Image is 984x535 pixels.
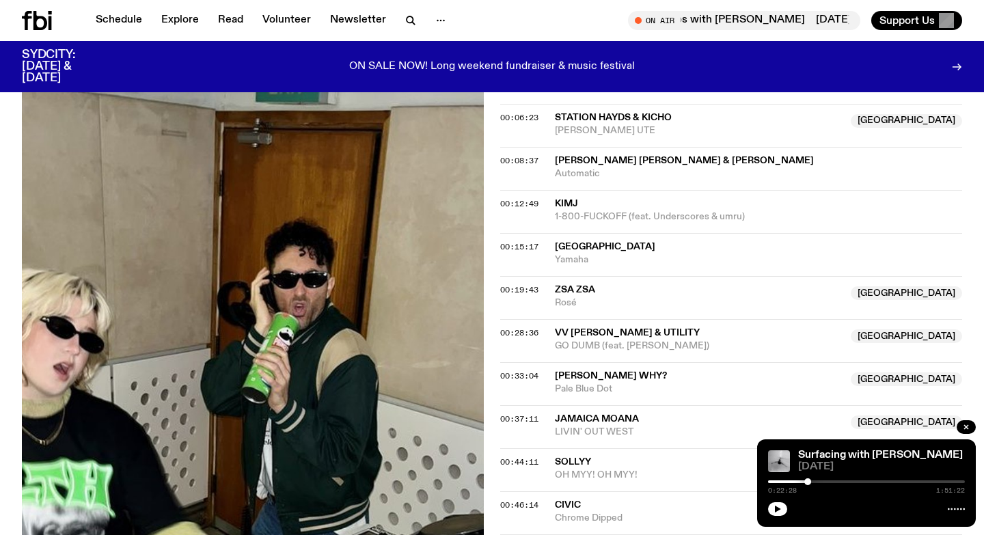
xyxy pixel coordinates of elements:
[500,499,538,510] span: 00:46:14
[322,11,394,30] a: Newsletter
[555,512,843,525] span: Chrome Dipped
[22,49,109,84] h3: SYDCITY: [DATE] & [DATE]
[555,426,843,439] span: LIVIN' OUT WEST
[851,114,962,128] span: [GEOGRAPHIC_DATA]
[500,198,538,209] span: 00:12:49
[500,329,538,337] button: 00:28:36
[500,413,538,424] span: 00:37:11
[555,457,591,467] span: SOLLYY
[555,340,843,353] span: GO DUMB (feat. [PERSON_NAME])
[936,487,965,494] span: 1:51:22
[254,11,319,30] a: Volunteer
[555,210,962,223] span: 1-800-FUCKOFF (feat. Underscores & umru)
[798,462,965,472] span: [DATE]
[500,114,538,122] button: 00:06:23
[628,11,860,30] button: On Air[DATE] Arvos with [PERSON_NAME][DATE] Arvos with [PERSON_NAME]
[555,199,578,208] span: kimj
[500,370,538,381] span: 00:33:04
[500,243,538,251] button: 00:15:17
[555,113,672,122] span: Station Hayds & KICHO
[500,458,538,466] button: 00:44:11
[768,487,797,494] span: 0:22:28
[879,14,935,27] span: Support Us
[851,286,962,300] span: [GEOGRAPHIC_DATA]
[871,11,962,30] button: Support Us
[500,415,538,423] button: 00:37:11
[851,372,962,386] span: [GEOGRAPHIC_DATA]
[555,500,581,510] span: Civic
[555,285,595,294] span: ZSA ZSA
[555,469,843,482] span: OH MYY! OH MYY!
[500,284,538,295] span: 00:19:43
[500,157,538,165] button: 00:08:37
[555,167,962,180] span: Automatic
[500,286,538,294] button: 00:19:43
[851,329,962,343] span: [GEOGRAPHIC_DATA]
[555,383,843,396] span: Pale Blue Dot
[798,450,963,461] a: Surfacing with [PERSON_NAME]
[555,328,700,338] span: Vv [PERSON_NAME] & UTILITY
[500,200,538,208] button: 00:12:49
[349,61,635,73] p: ON SALE NOW! Long weekend fundraiser & music festival
[555,253,962,266] span: Yamaha
[153,11,207,30] a: Explore
[555,156,814,165] span: [PERSON_NAME] [PERSON_NAME] & [PERSON_NAME]
[500,502,538,509] button: 00:46:14
[555,371,667,381] span: [PERSON_NAME] Why?
[500,112,538,123] span: 00:06:23
[555,242,655,251] span: [GEOGRAPHIC_DATA]
[500,372,538,380] button: 00:33:04
[500,456,538,467] span: 00:44:11
[555,124,843,137] span: [PERSON_NAME] UTE
[500,241,538,252] span: 00:15:17
[851,415,962,429] span: [GEOGRAPHIC_DATA]
[555,297,843,310] span: Rosé
[87,11,150,30] a: Schedule
[210,11,251,30] a: Read
[500,327,538,338] span: 00:28:36
[500,155,538,166] span: 00:08:37
[555,414,639,424] span: Jamaica Moana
